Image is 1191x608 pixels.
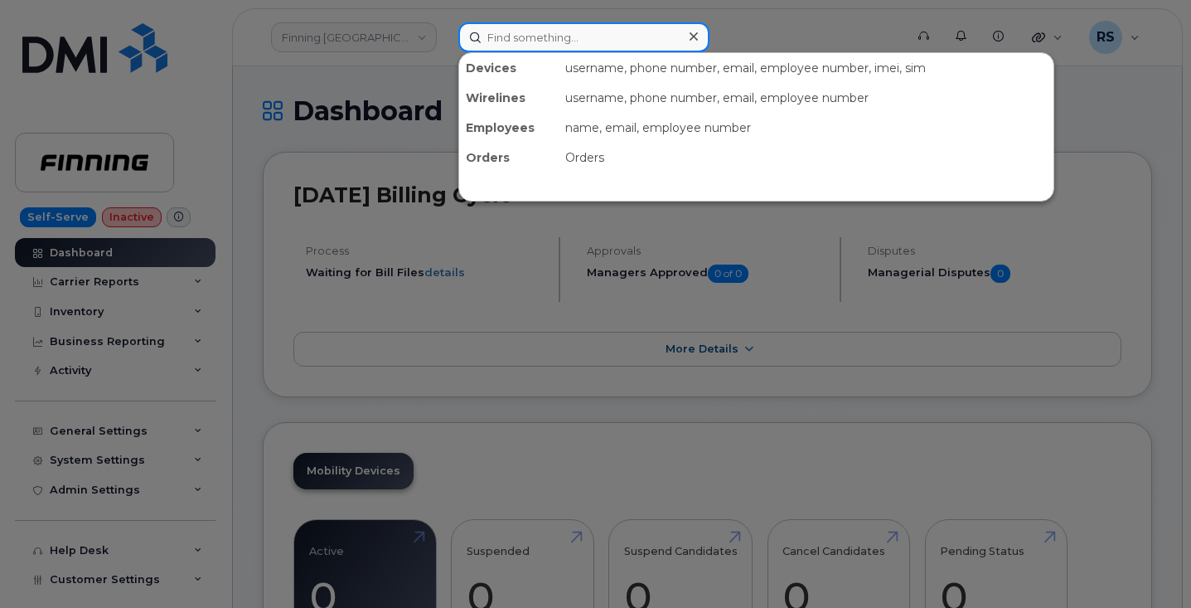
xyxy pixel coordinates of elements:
[459,113,559,143] div: Employees
[459,83,559,113] div: Wirelines
[459,143,559,173] div: Orders
[559,113,1053,143] div: name, email, employee number
[559,143,1053,173] div: Orders
[559,53,1053,83] div: username, phone number, email, employee number, imei, sim
[459,53,559,83] div: Devices
[559,83,1053,113] div: username, phone number, email, employee number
